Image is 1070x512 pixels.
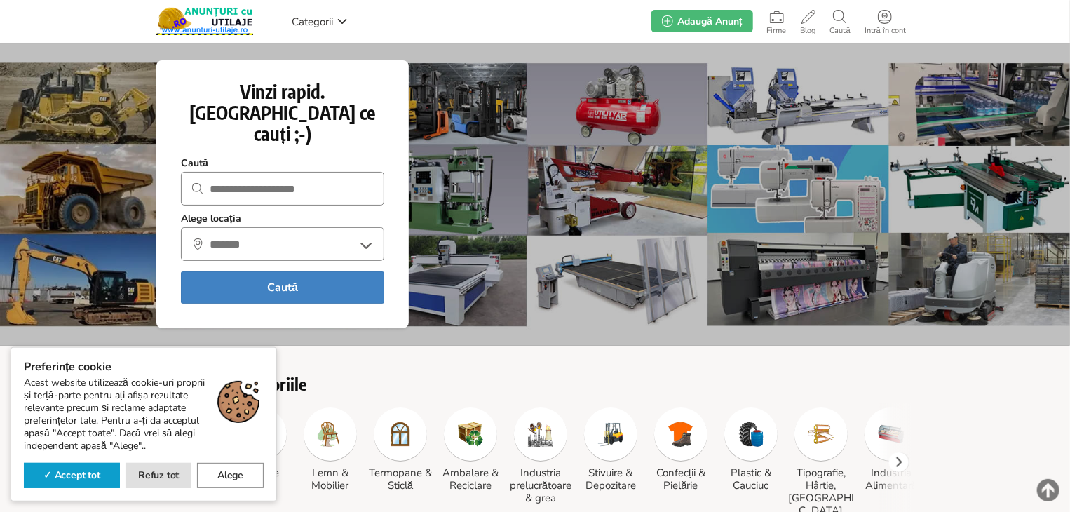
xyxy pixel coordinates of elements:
img: Termopane & Sticlă [388,422,413,447]
div: Acest website utilizează cookie-uri proprii și terță-parte pentru ați afișa rezultate relevante p... [24,377,264,452]
a: Intră în cont [858,7,913,35]
a: Lemn & Mobilier Lemn & Mobilier [297,407,364,492]
img: Lemn & Mobilier [318,422,343,447]
strong: Caută [181,157,208,170]
a: Firme [760,7,794,35]
img: Tipografie, Hârtie, Carton [808,422,834,447]
a: Alege [197,463,264,488]
a: Industria prelucrătoare & grea Industria prelucrătoare & grea [507,407,574,504]
a: ✓ Accept tot [24,463,120,488]
img: Stivuire & Depozitare [598,422,623,447]
img: Industria prelucrătoare & grea [528,422,553,447]
a: Ambalare & Reciclare Ambalare & Reciclare [437,407,504,492]
h3: Lemn & Mobilier [297,466,364,492]
a: Caută [823,7,858,35]
button: Caută [181,271,384,304]
h3: Industria prelucrătoare & grea [507,466,574,504]
span: Intră în cont [858,27,913,35]
img: Confecții & Pielărie [668,422,693,447]
img: Anunturi-Utilaje.RO [156,7,253,35]
a: Industria Alimentară Industria Alimentară [858,407,925,492]
h3: Confecții & Pielărie [647,466,715,492]
img: Plastic & Cauciuc [738,422,764,447]
h2: Descoperă categoriile [156,374,914,393]
img: Ambalare & Reciclare [458,422,483,447]
a: Refuz tot [126,463,192,488]
h1: Vinzi rapid. [GEOGRAPHIC_DATA] ce cauți ;-) [181,81,384,144]
a: Categorii [288,11,351,32]
span: Categorii [292,15,333,29]
h3: Ambalare & Reciclare [437,466,504,492]
span: Adaugă Anunț [677,15,742,28]
span: Caută [823,27,858,35]
h3: Plastic & Cauciuc [717,466,785,492]
h3: Industria Alimentară [858,466,925,492]
img: scroll-to-top.png [1037,479,1059,501]
a: Stivuire & Depozitare Stivuire & Depozitare [577,407,644,492]
a: Blog [794,7,823,35]
h3: Termopane & Sticlă [367,466,434,492]
h3: Stivuire & Depozitare [577,466,644,492]
a: Plastic & Cauciuc Plastic & Cauciuc [717,407,785,492]
span: Firme [760,27,794,35]
a: Confecții & Pielărie Confecții & Pielărie [647,407,715,492]
strong: Alege locația [181,213,241,225]
a: Adaugă Anunț [651,10,752,32]
span: Blog [794,27,823,35]
strong: Preferințe cookie [24,361,264,373]
a: Termopane & Sticlă Termopane & Sticlă [367,407,434,492]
